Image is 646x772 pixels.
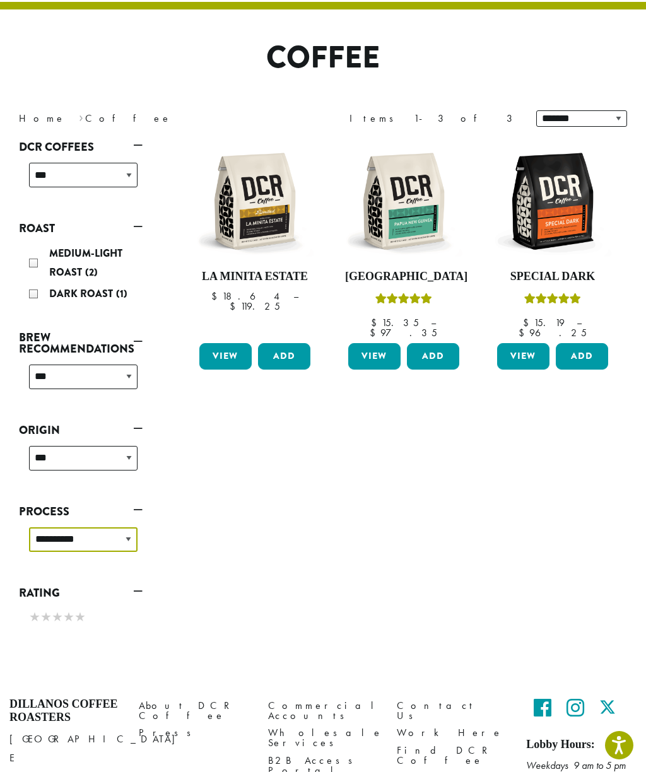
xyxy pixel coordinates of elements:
[29,608,40,626] span: ★
[19,136,143,158] a: DCR Coffees
[526,759,626,772] em: Weekdays 9 am to 5 pm
[52,608,63,626] span: ★
[370,326,437,339] bdi: 97.35
[524,291,581,310] div: Rated 5.00 out of 5
[397,725,507,742] a: Work Here
[19,419,143,441] a: Origin
[371,316,419,329] bdi: 15.35
[370,326,380,339] span: $
[49,286,116,301] span: Dark Roast
[494,270,611,284] h4: Special Dark
[19,522,143,567] div: Process
[19,158,143,202] div: DCR Coffees
[199,343,252,370] a: View
[349,111,517,126] div: Items 1-3 of 3
[139,698,249,725] a: About DCR Coffee
[19,582,143,604] a: Rating
[431,316,436,329] span: –
[19,112,66,125] a: Home
[19,111,304,126] nav: Breadcrumb
[230,300,280,313] bdi: 119.25
[348,343,401,370] a: View
[497,343,549,370] a: View
[211,289,222,303] span: $
[577,316,582,329] span: –
[345,143,462,338] a: [GEOGRAPHIC_DATA]Rated 5.00 out of 5
[345,143,462,260] img: DCR-12oz-Papua-New-Guinea-Stock-scaled.png
[139,725,249,742] a: Press
[9,698,120,725] h4: Dillanos Coffee Roasters
[116,286,127,301] span: (1)
[268,725,379,752] a: Wholesale Services
[397,698,507,725] a: Contact Us
[407,343,459,370] button: Add
[196,143,314,260] img: DCR-12oz-La-Minita-Estate-Stock-scaled.png
[293,289,298,303] span: –
[9,40,637,76] h1: Coffee
[85,265,98,279] span: (2)
[258,343,310,370] button: Add
[211,289,281,303] bdi: 18.64
[19,239,143,311] div: Roast
[196,143,314,338] a: La Minita Estate
[375,291,432,310] div: Rated 5.00 out of 5
[494,143,611,338] a: Special DarkRated 5.00 out of 5
[19,441,143,486] div: Origin
[371,316,382,329] span: $
[63,608,74,626] span: ★
[19,360,143,404] div: Brew Recommendations
[519,326,529,339] span: $
[523,316,534,329] span: $
[40,608,52,626] span: ★
[196,270,314,284] h4: La Minita Estate
[19,604,143,633] div: Rating
[397,742,507,769] a: Find DCR Coffee
[230,300,240,313] span: $
[19,501,143,522] a: Process
[556,343,608,370] button: Add
[523,316,565,329] bdi: 15.19
[19,218,143,239] a: Roast
[494,143,611,260] img: DCR-12oz-Special-Dark-Stock-scaled.png
[345,270,462,284] h4: [GEOGRAPHIC_DATA]
[526,738,637,752] h5: Lobby Hours:
[79,107,83,126] span: ›
[74,608,86,626] span: ★
[268,698,379,725] a: Commercial Accounts
[49,246,122,279] span: Medium-Light Roast
[19,327,143,360] a: Brew Recommendations
[519,326,587,339] bdi: 96.25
